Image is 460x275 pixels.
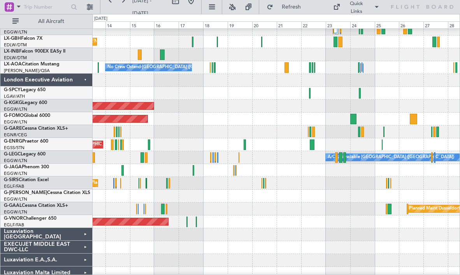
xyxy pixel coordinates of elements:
[130,21,155,28] div: 15
[203,21,228,28] div: 18
[301,21,326,28] div: 22
[4,88,46,92] a: G-SPCYLegacy 650
[4,42,27,48] a: EDLW/DTM
[4,203,22,208] span: G-GAAL
[4,93,25,99] a: LGAV/ATH
[4,106,27,112] a: EGGW/LTN
[4,190,47,195] span: G-[PERSON_NAME]
[423,21,448,28] div: 27
[4,178,19,182] span: G-SIRS
[263,1,310,13] button: Refresh
[329,1,383,13] button: Quick Links
[94,16,107,22] div: [DATE]
[4,113,50,118] a: G-FOMOGlobal 6000
[4,36,21,41] span: LX-GBH
[4,119,27,125] a: EGGW/LTN
[4,165,22,169] span: G-JAGA
[375,21,399,28] div: 25
[277,21,301,28] div: 21
[4,126,68,131] a: G-GARECessna Citation XLS+
[179,21,203,28] div: 17
[4,62,60,67] a: LX-AOACitation Mustang
[4,36,42,41] a: LX-GBHFalcon 7X
[81,21,105,28] div: 13
[4,139,22,144] span: G-ENRG
[4,126,22,131] span: G-GARE
[4,216,56,221] a: G-VNORChallenger 650
[4,152,21,157] span: G-LEGC
[4,132,27,138] a: EGNR/CEG
[275,4,307,10] span: Refresh
[4,203,68,208] a: G-GAALCessna Citation XLS+
[4,178,49,182] a: G-SIRSCitation Excel
[4,88,21,92] span: G-SPCY
[4,165,49,169] a: G-JAGAPhenom 300
[105,21,130,28] div: 14
[4,100,22,105] span: G-KGKG
[4,68,50,74] a: [PERSON_NAME]/QSA
[4,139,48,144] a: G-ENRGPraetor 600
[4,145,25,151] a: EGSS/STN
[399,21,423,28] div: 26
[4,196,27,202] a: EGGW/LTN
[107,62,235,73] div: No Crew Ostend-[GEOGRAPHIC_DATA] ([GEOGRAPHIC_DATA])
[4,158,27,164] a: EGGW/LTN
[4,49,65,54] a: LX-INBFalcon 900EX EASy II
[9,15,84,28] button: All Aircraft
[326,21,350,28] div: 23
[328,152,454,163] div: A/C Unavailable [GEOGRAPHIC_DATA] ([GEOGRAPHIC_DATA])
[4,209,27,215] a: EGGW/LTN
[4,190,90,195] a: G-[PERSON_NAME]Cessna Citation XLS
[350,21,375,28] div: 24
[4,216,23,221] span: G-VNOR
[4,100,47,105] a: G-KGKGLegacy 600
[4,55,27,61] a: EDLW/DTM
[4,62,22,67] span: LX-AOA
[4,183,24,189] a: EGLF/FAB
[4,171,27,176] a: EGGW/LTN
[154,21,179,28] div: 16
[4,49,19,54] span: LX-INB
[4,113,24,118] span: G-FOMO
[4,222,24,228] a: EGLF/FAB
[4,29,27,35] a: EGGW/LTN
[24,1,68,13] input: Trip Number
[252,21,277,28] div: 20
[20,19,82,24] span: All Aircraft
[228,21,252,28] div: 19
[409,203,460,215] div: Planned Maint Dusseldorf
[4,152,46,157] a: G-LEGCLegacy 600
